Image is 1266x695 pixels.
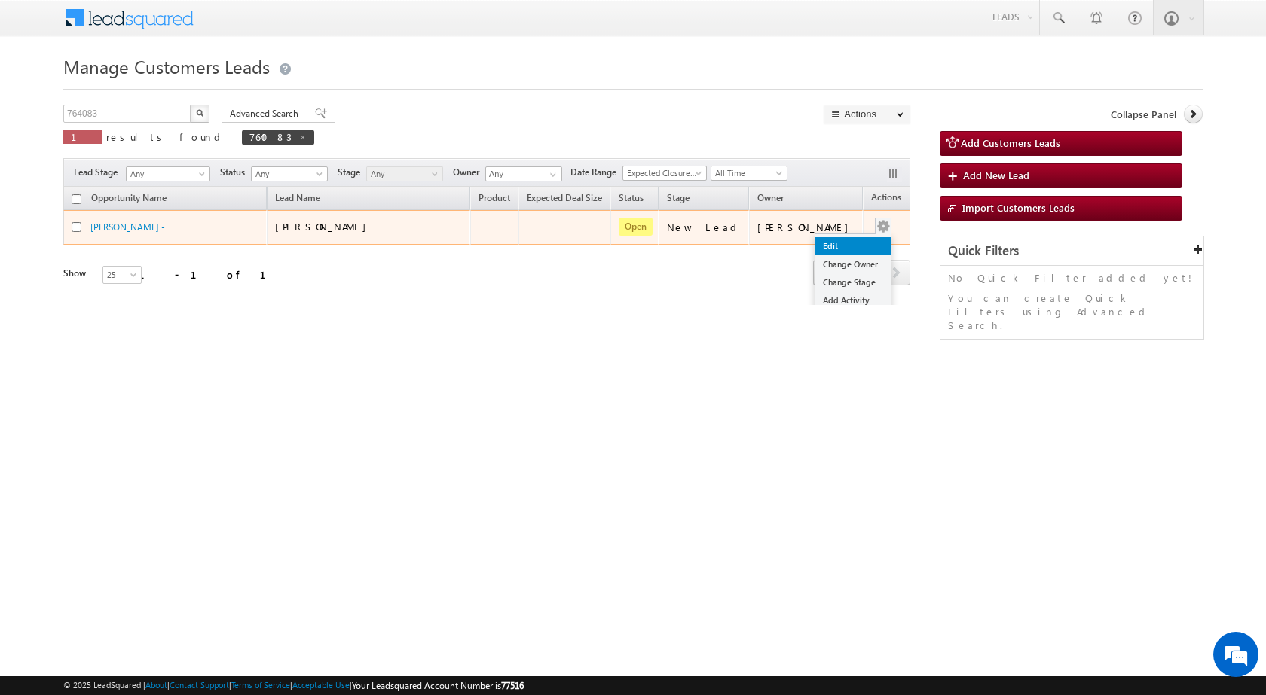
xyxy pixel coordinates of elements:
span: Add New Lead [963,169,1029,181]
span: Collapse Panel [1111,108,1176,121]
button: Actions [824,105,910,123]
a: [PERSON_NAME] - [90,221,165,233]
span: Any [127,167,205,181]
span: Expected Closure Date [623,166,702,180]
textarea: Type your message and hit 'Enter' [20,139,275,451]
div: Quick Filters [940,236,1203,266]
span: Lead Name [268,190,328,209]
a: About [145,680,167,690]
span: 764083 [249,130,292,143]
span: Owner [453,166,485,179]
span: All Time [711,166,783,180]
a: Acceptable Use [292,680,350,690]
span: Expected Deal Size [527,192,602,203]
span: Import Customers Leads [962,201,1075,214]
span: Product [479,192,510,203]
span: Opportunity Name [91,192,167,203]
div: Show [63,267,90,280]
span: Lead Stage [74,166,124,179]
div: New Lead [667,221,742,234]
input: Type to Search [485,166,562,181]
a: Expected Closure Date [622,166,707,181]
span: Add Customers Leads [961,136,1060,149]
a: 25 [102,266,142,284]
div: 1 - 1 of 1 [139,266,284,283]
a: Any [251,166,328,181]
a: prev [813,261,841,285]
span: next [882,260,910,285]
span: Any [252,167,323,181]
a: Change Stage [815,273,891,291]
span: prev [813,260,841,285]
a: next [882,261,910,285]
a: Opportunity Name [84,190,174,209]
input: Check all records [72,194,81,204]
div: [PERSON_NAME] [757,221,856,234]
div: Chat with us now [78,79,253,99]
div: Minimize live chat window [247,8,283,44]
span: Your Leadsquared Account Number is [352,680,524,691]
em: Start Chat [205,464,274,484]
a: Terms of Service [231,680,290,690]
span: Owner [757,192,784,203]
p: No Quick Filter added yet! [948,271,1196,285]
span: 1 [71,130,95,143]
a: Edit [815,237,891,255]
a: Any [366,166,443,181]
span: Open [619,218,653,236]
span: 77516 [501,680,524,691]
span: Stage [338,166,366,179]
span: © 2025 LeadSquared | | | | | [63,678,524,693]
span: Status [220,166,251,179]
img: d_60004797649_company_0_60004797649 [26,79,63,99]
img: Search [196,109,203,117]
a: Add Activity [815,291,891,309]
a: Status [611,190,651,209]
a: Expected Deal Size [519,190,610,209]
span: Any [367,167,439,181]
a: All Time [711,166,787,181]
span: Date Range [570,166,622,179]
a: Any [126,166,210,181]
span: Actions [864,189,909,209]
a: Stage [659,190,697,209]
a: Contact Support [170,680,229,690]
span: results found [106,130,226,143]
a: Change Owner [815,255,891,273]
p: You can create Quick Filters using Advanced Search. [948,291,1196,332]
span: Advanced Search [230,107,303,120]
span: 25 [103,268,143,282]
span: [PERSON_NAME] [275,220,374,233]
span: Manage Customers Leads [63,54,270,78]
span: Stage [667,192,690,203]
a: Show All Items [542,167,561,182]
